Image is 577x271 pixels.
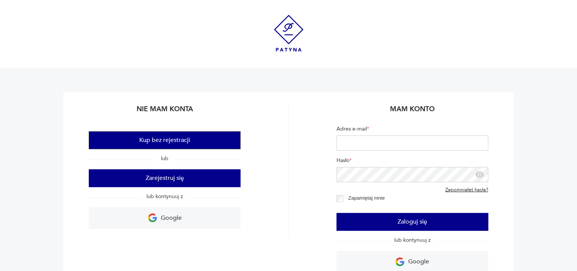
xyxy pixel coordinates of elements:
[155,155,175,162] span: lub
[89,104,241,119] h2: Nie mam konta
[140,193,189,200] span: lub kontynuuj z
[89,169,241,187] button: Zarejestruj się
[161,212,182,224] p: Google
[348,195,385,201] label: Zapamiętaj mnie
[395,257,404,266] img: Ikona Google
[336,125,488,135] label: Adres e-mail
[336,157,488,167] label: Hasło
[445,187,488,193] a: Zapomniałeś hasła?
[89,131,241,149] button: Kup bez rejestracji
[336,213,488,231] button: Zaloguj się
[408,256,429,268] p: Google
[148,213,157,222] img: Ikona Google
[274,15,303,52] img: Patyna - sklep z meblami i dekoracjami vintage
[388,236,437,244] span: lub kontynuuj z
[89,207,241,229] a: Google
[336,104,488,119] h2: Mam konto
